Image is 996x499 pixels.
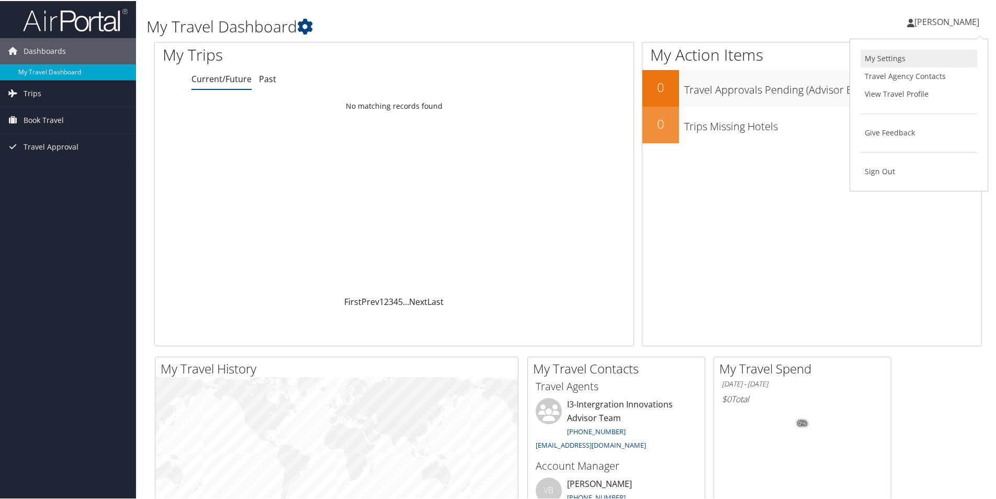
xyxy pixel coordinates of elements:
h2: My Travel Spend [719,359,891,377]
a: Last [427,295,444,307]
h6: [DATE] - [DATE] [722,378,883,388]
a: [PHONE_NUMBER] [567,426,626,435]
a: 3 [389,295,393,307]
td: No matching records found [155,96,633,115]
a: Travel Agency Contacts [861,66,977,84]
a: First [344,295,361,307]
h1: My Travel Dashboard [146,15,709,37]
a: Next [409,295,427,307]
h1: My Trips [163,43,426,65]
span: … [403,295,409,307]
h3: Account Manager [536,458,697,472]
span: [PERSON_NAME] [914,15,979,27]
a: Sign Out [861,162,977,179]
h3: Travel Approvals Pending (Advisor Booked) [684,76,981,96]
a: View Travel Profile [861,84,977,102]
span: Book Travel [24,106,64,132]
h2: My Travel History [161,359,518,377]
span: Trips [24,80,41,106]
a: [PERSON_NAME] [907,5,990,37]
h2: My Travel Contacts [533,359,705,377]
a: 1 [379,295,384,307]
span: Dashboards [24,37,66,63]
h6: Total [722,392,883,404]
span: Travel Approval [24,133,78,159]
a: 4 [393,295,398,307]
h2: 0 [642,77,679,95]
li: I3-Intergration Innovations Advisor Team [530,397,702,453]
a: Give Feedback [861,123,977,141]
a: Past [259,72,276,84]
a: 0Travel Approvals Pending (Advisor Booked) [642,69,981,106]
img: airportal-logo.png [23,7,128,31]
h2: 0 [642,114,679,132]
a: My Settings [861,49,977,66]
a: Current/Future [191,72,252,84]
a: 5 [398,295,403,307]
tspan: 0% [798,419,807,426]
a: 2 [384,295,389,307]
h1: My Action Items [642,43,981,65]
span: $0 [722,392,731,404]
a: [EMAIL_ADDRESS][DOMAIN_NAME] [536,439,646,449]
a: Prev [361,295,379,307]
h3: Travel Agents [536,378,697,393]
h3: Trips Missing Hotels [684,113,981,133]
a: 0Trips Missing Hotels [642,106,981,142]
